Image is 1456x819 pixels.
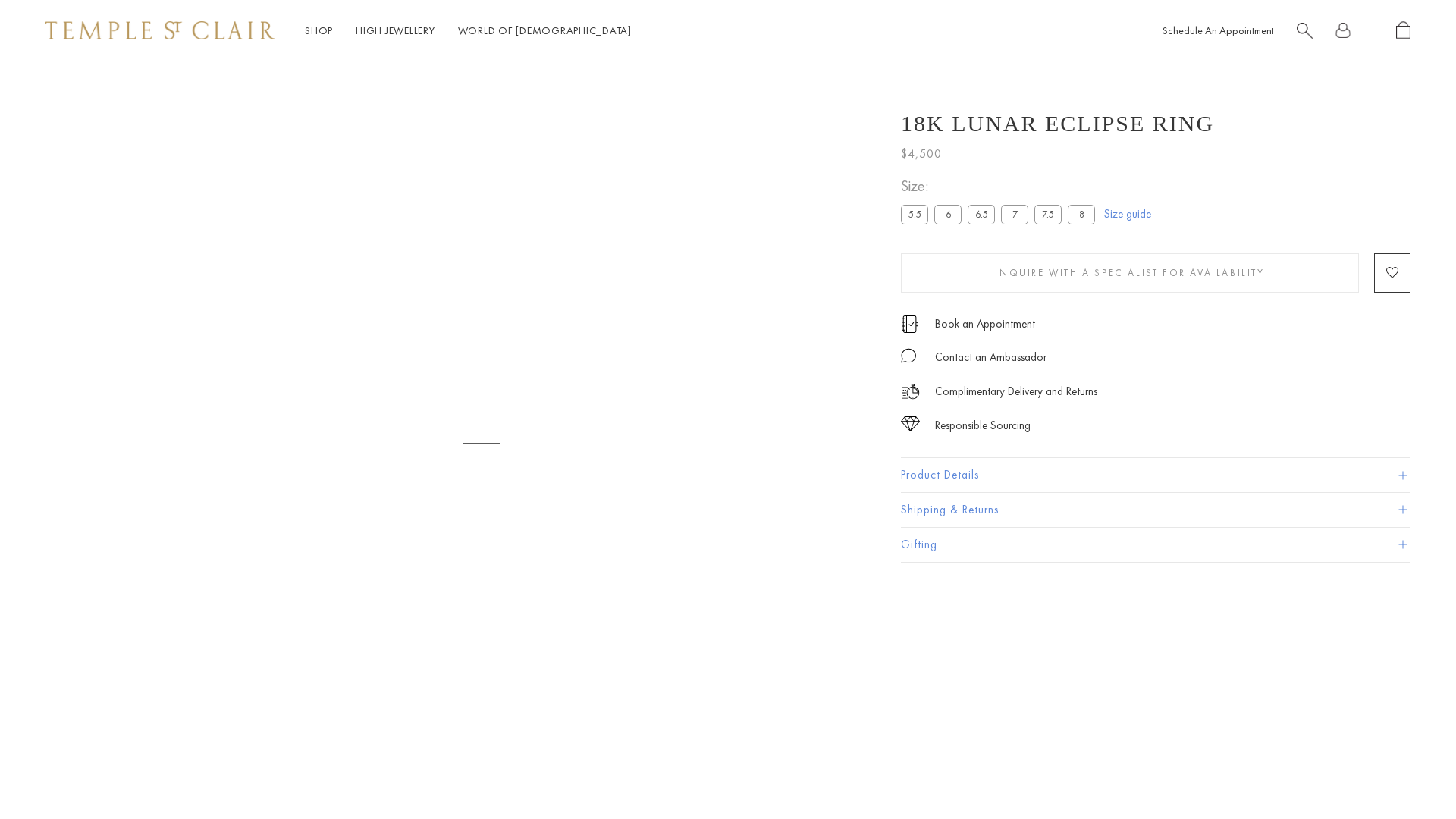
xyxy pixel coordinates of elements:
[45,21,275,39] img: Temple St. Clair
[901,253,1359,293] button: Inquire With A Specialist for Availability
[356,24,435,37] a: High JewelleryHigh Jewellery
[935,416,1031,435] div: Responsible Sourcing
[901,174,1101,199] span: Size:
[901,315,919,333] img: icon_appointment.svg
[1001,205,1028,224] label: 7
[1297,21,1313,40] a: Search
[901,493,1410,527] button: Shipping & Returns
[1396,21,1410,40] a: Open Shopping Bag
[1068,205,1095,224] label: 8
[901,111,1214,136] h1: 18K Lunar Eclipse Ring
[901,348,916,363] img: MessageIcon-01_2.svg
[901,382,920,401] img: icon_delivery.svg
[935,382,1097,401] p: Complimentary Delivery and Returns
[995,266,1264,279] span: Inquire With A Specialist for Availability
[901,528,1410,562] button: Gifting
[1163,24,1274,37] a: Schedule An Appointment
[1104,206,1151,221] a: Size guide
[935,315,1035,332] a: Book an Appointment
[935,348,1046,367] div: Contact an Ambassador
[458,24,632,37] a: World of [DEMOGRAPHIC_DATA]World of [DEMOGRAPHIC_DATA]
[934,205,962,224] label: 6
[901,416,920,431] img: icon_sourcing.svg
[1034,205,1062,224] label: 7.5
[901,144,942,164] span: $4,500
[305,21,632,40] nav: Main navigation
[305,24,333,37] a: ShopShop
[901,205,928,224] label: 5.5
[901,458,1410,492] button: Product Details
[968,205,995,224] label: 6.5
